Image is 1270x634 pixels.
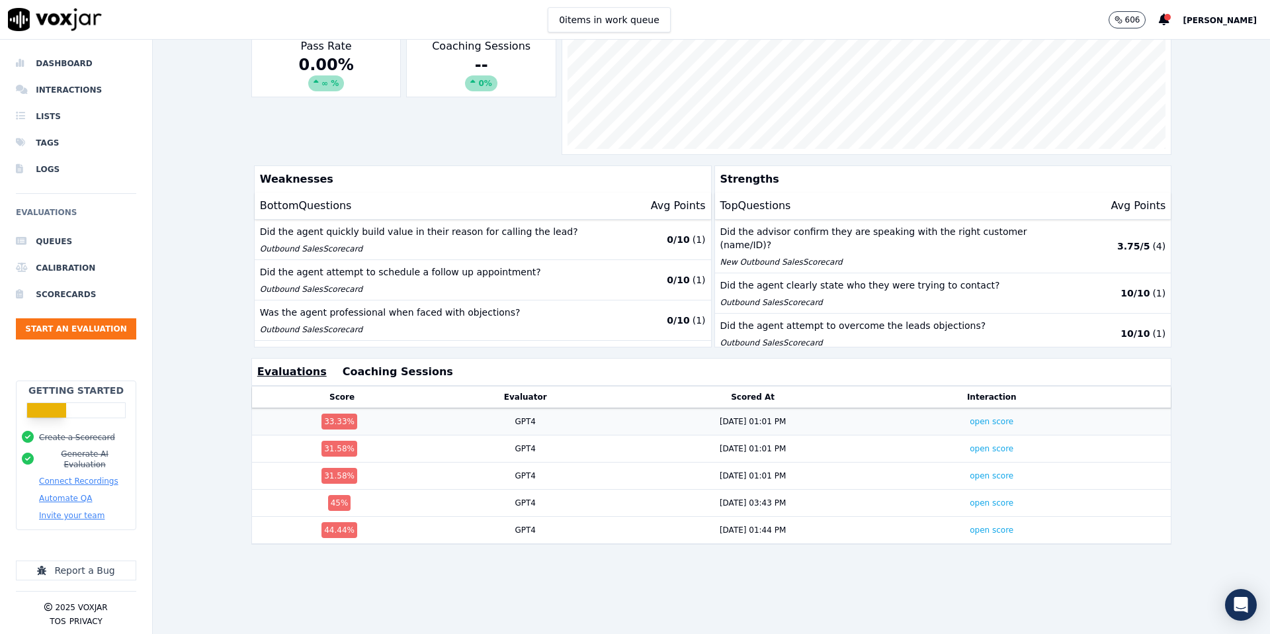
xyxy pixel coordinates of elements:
[720,279,1054,292] p: Did the agent clearly state who they were trying to contact?
[260,346,594,373] p: Were the customer’s queries resolved with correct information per SOP?
[321,522,357,538] div: 44.44 %
[515,471,536,481] div: GPT4
[260,306,594,319] p: Was the agent professional when faced with objections?
[651,198,706,214] p: Avg Points
[255,260,711,300] button: Did the agent attempt to schedule a follow up appointment? Outbound SalesScorecard 0/10 (1)
[16,103,136,130] a: Lists
[1152,287,1165,300] p: ( 1 )
[1121,327,1150,340] p: 10 / 10
[343,364,453,380] button: Coaching Sessions
[1109,11,1146,28] button: 606
[412,54,550,91] div: --
[16,228,136,255] a: Queues
[28,384,124,397] h2: Getting Started
[16,561,136,580] button: Report a Bug
[260,284,594,294] p: Outbound Sales Scorecard
[16,318,136,340] button: Start an Evaluation
[50,616,65,627] button: TOS
[720,416,786,427] div: [DATE] 01:01 PM
[1125,15,1140,25] p: 606
[720,443,786,454] div: [DATE] 01:01 PM
[328,495,351,511] div: 45 %
[16,204,136,228] h6: Evaluations
[720,297,1054,308] p: Outbound Sales Scorecard
[667,273,689,287] p: 0 / 10
[504,392,547,402] button: Evaluator
[1183,16,1257,25] span: [PERSON_NAME]
[39,432,115,443] button: Create a Scorecard
[251,32,402,97] div: Pass Rate
[548,7,671,32] button: 0items in work queue
[69,616,103,627] button: Privacy
[16,77,136,103] a: Interactions
[260,244,594,254] p: Outbound Sales Scorecard
[720,257,1054,267] p: New Outbound Sales Scorecard
[970,498,1013,508] a: open score
[321,468,357,484] div: 31.58 %
[715,166,1166,193] p: Strengths
[255,341,711,394] button: Were the customer’s queries resolved with correct information per SOP? New Outbound SalesScorecar...
[260,198,352,214] p: Bottom Questions
[715,220,1171,273] button: Did the advisor confirm they are speaking with the right customer (name/ID)? New Outbound SalesSc...
[255,300,711,341] button: Was the agent professional when faced with objections? Outbound SalesScorecard 0/10 (1)
[1109,11,1160,28] button: 606
[1225,589,1257,621] div: Open Intercom Messenger
[16,281,136,308] a: Scorecards
[515,498,536,508] div: GPT4
[515,416,536,427] div: GPT4
[1152,327,1165,340] p: ( 1 )
[515,525,536,535] div: GPT4
[667,233,689,246] p: 0 / 10
[970,525,1013,535] a: open score
[255,220,711,260] button: Did the agent quickly build value in their reason for calling the lead? Outbound SalesScorecard 0...
[970,417,1013,426] a: open score
[720,338,1054,348] p: Outbound Sales Scorecard
[731,392,775,402] button: Scored At
[970,471,1013,480] a: open score
[1183,12,1270,28] button: [PERSON_NAME]
[1117,240,1150,253] p: 3.75 / 5
[515,443,536,454] div: GPT4
[39,449,130,470] button: Generate AI Evaluation
[720,525,786,535] div: [DATE] 01:44 PM
[720,498,786,508] div: [DATE] 03:43 PM
[16,156,136,183] a: Logs
[321,414,357,430] div: 33.33 %
[1152,240,1165,253] p: ( 4 )
[1111,198,1165,214] p: Avg Points
[720,319,1054,332] p: Did the agent attempt to overcome the leads objections?
[693,273,706,287] p: ( 1 )
[55,602,107,613] p: 2025 Voxjar
[257,364,327,380] button: Evaluations
[465,75,497,91] div: 0%
[260,265,594,279] p: Did the agent attempt to schedule a follow up appointment?
[693,233,706,246] p: ( 1 )
[406,32,556,97] div: Coaching Sessions
[720,471,786,481] div: [DATE] 01:01 PM
[16,50,136,77] a: Dashboard
[693,314,706,327] p: ( 1 )
[720,198,791,214] p: Top Questions
[329,392,355,402] button: Score
[39,510,105,521] button: Invite your team
[16,130,136,156] a: Tags
[255,166,706,193] p: Weaknesses
[667,314,689,327] p: 0 / 10
[321,441,357,457] div: 31.58 %
[967,392,1017,402] button: Interaction
[16,255,136,281] a: Calibration
[39,476,118,486] button: Connect Recordings
[720,225,1054,251] p: Did the advisor confirm they are speaking with the right customer (name/ID)?
[260,324,594,335] p: Outbound Sales Scorecard
[970,444,1013,453] a: open score
[257,54,396,91] div: 0.00 %
[308,75,344,91] div: ∞ %
[1121,287,1150,300] p: 10 / 10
